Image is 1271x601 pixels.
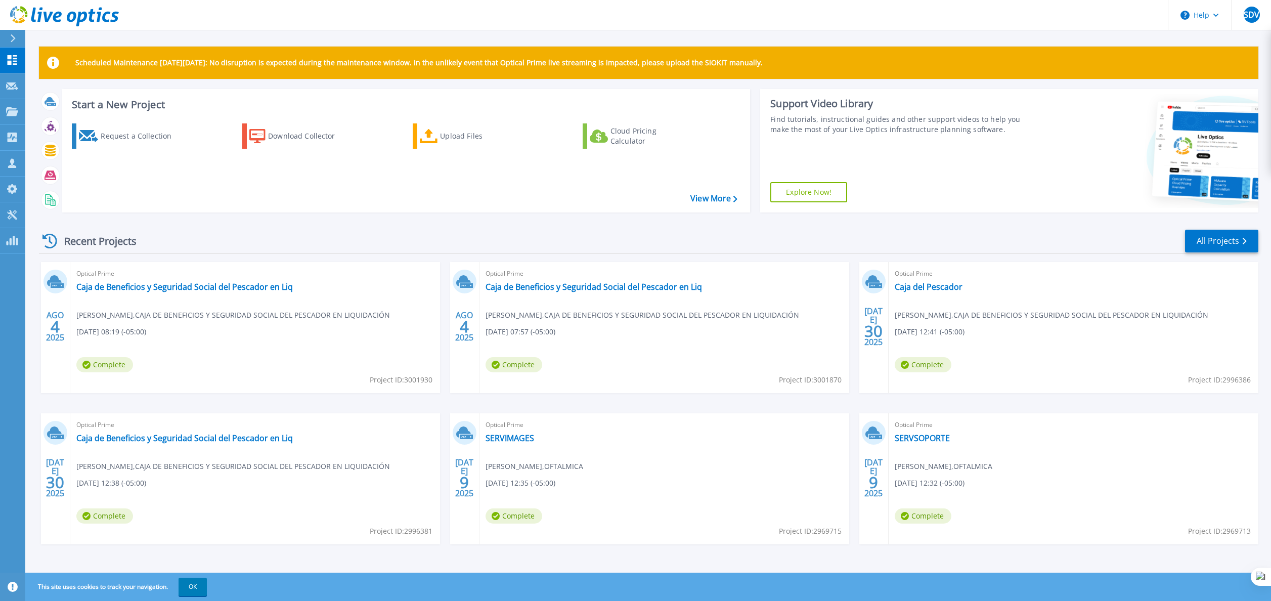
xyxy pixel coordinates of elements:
span: Project ID: 3001870 [779,374,842,385]
span: Complete [895,508,951,524]
div: Download Collector [268,126,349,146]
div: Recent Projects [39,229,150,253]
span: [PERSON_NAME] , OFTALMICA [895,461,992,472]
span: Project ID: 3001930 [370,374,432,385]
span: [PERSON_NAME] , CAJA DE BENEFICIOS Y SEGURIDAD SOCIAL DEL PESCADOR EN LIQUIDACIÓN [76,461,390,472]
a: Request a Collection [72,123,185,149]
a: Caja de Beneficios y Seguridad Social del Pescador en Liq [76,433,293,443]
span: [DATE] 08:19 (-05:00) [76,326,146,337]
span: Complete [76,357,133,372]
a: All Projects [1185,230,1258,252]
a: Explore Now! [770,182,847,202]
span: Project ID: 2996381 [370,526,432,537]
div: Cloud Pricing Calculator [610,126,691,146]
span: Optical Prime [76,419,434,431]
a: Upload Files [413,123,525,149]
a: Caja de Beneficios y Seguridad Social del Pescador en Liq [486,282,702,292]
span: Optical Prime [486,268,843,279]
a: Caja de Beneficios y Seguridad Social del Pescador en Liq [76,282,293,292]
span: 9 [869,478,878,487]
span: 9 [460,478,469,487]
span: This site uses cookies to track your navigation. [28,578,207,596]
span: 4 [460,322,469,331]
span: [DATE] 12:35 (-05:00) [486,478,555,489]
span: [DATE] 12:41 (-05:00) [895,326,965,337]
span: Optical Prime [895,268,1252,279]
p: Scheduled Maintenance [DATE][DATE]: No disruption is expected during the maintenance window. In t... [75,59,763,67]
a: Cloud Pricing Calculator [583,123,695,149]
span: Complete [895,357,951,372]
span: [PERSON_NAME] , CAJA DE BENEFICIOS Y SEGURIDAD SOCIAL DEL PESCADOR EN LIQUIDACIÓN [486,310,799,321]
a: View More [690,194,737,203]
span: Project ID: 2996386 [1188,374,1251,385]
span: [DATE] 07:57 (-05:00) [486,326,555,337]
a: SERVIMAGES [486,433,534,443]
div: Request a Collection [101,126,182,146]
button: OK [179,578,207,596]
span: 4 [51,322,60,331]
span: Project ID: 2969715 [779,526,842,537]
span: [PERSON_NAME] , CAJA DE BENEFICIOS Y SEGURIDAD SOCIAL DEL PESCADOR EN LIQUIDACIÓN [76,310,390,321]
div: [DATE] 2025 [46,459,65,496]
span: Project ID: 2969713 [1188,526,1251,537]
div: [DATE] 2025 [455,459,474,496]
a: Download Collector [242,123,355,149]
h3: Start a New Project [72,99,737,110]
div: Support Video Library [770,97,1028,110]
div: Upload Files [440,126,521,146]
div: AGO 2025 [455,308,474,345]
span: Optical Prime [486,419,843,431]
span: Optical Prime [895,419,1252,431]
span: 30 [46,478,64,487]
div: AGO 2025 [46,308,65,345]
span: [DATE] 12:38 (-05:00) [76,478,146,489]
div: Find tutorials, instructional guides and other support videos to help you make the most of your L... [770,114,1028,135]
span: 30 [864,327,883,335]
span: Optical Prime [76,268,434,279]
div: [DATE] 2025 [864,308,883,345]
div: [DATE] 2025 [864,459,883,496]
span: Complete [486,508,542,524]
span: [PERSON_NAME] , CAJA DE BENEFICIOS Y SEGURIDAD SOCIAL DEL PESCADOR EN LIQUIDACIÓN [895,310,1208,321]
span: Complete [76,508,133,524]
span: SDV [1244,11,1259,19]
span: [PERSON_NAME] , OFTALMICA [486,461,583,472]
span: Complete [486,357,542,372]
a: Caja del Pescador [895,282,962,292]
a: SERVSOPORTE [895,433,950,443]
span: [DATE] 12:32 (-05:00) [895,478,965,489]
